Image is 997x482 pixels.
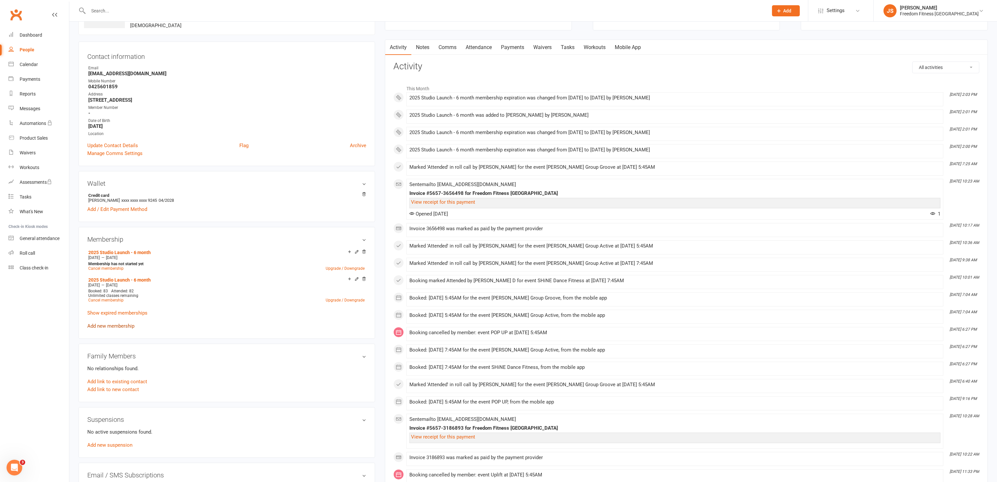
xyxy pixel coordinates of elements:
[393,61,979,72] h3: Activity
[950,162,977,166] i: [DATE] 7:25 AM
[610,40,645,55] a: Mobile App
[86,6,764,15] input: Search...
[20,460,25,465] span: 3
[950,110,977,114] i: [DATE] 2:01 PM
[350,142,366,149] a: Archive
[9,204,69,219] a: What's New
[9,116,69,131] a: Automations
[20,165,39,170] div: Workouts
[409,95,940,101] div: 2025 Studio Launch - 6 month membership expiration was changed from [DATE] to [DATE] by [PERSON_N...
[409,425,940,431] div: Invoice #5657-3186893 for Freedom Fitness [GEOGRAPHIC_DATA]
[88,71,366,77] strong: [EMAIL_ADDRESS][DOMAIN_NAME]
[88,97,366,103] strong: [STREET_ADDRESS]
[9,101,69,116] a: Messages
[9,28,69,43] a: Dashboard
[87,236,366,243] h3: Membership
[950,344,977,349] i: [DATE] 6:27 PM
[461,40,496,55] a: Attendance
[9,190,69,204] a: Tasks
[496,40,529,55] a: Payments
[409,399,940,405] div: Booked: [DATE] 5:45AM for the event POP UP, from the mobile app
[20,180,52,185] div: Assessments
[88,293,138,298] span: Unlimited classes remaining
[87,428,366,436] p: No active suspensions found.
[7,460,22,475] iframe: Intercom live chat
[950,223,979,228] i: [DATE] 10:17 AM
[20,150,36,155] div: Waivers
[409,191,940,196] div: Invoice #5657-3656498 for Freedom Fitness [GEOGRAPHIC_DATA]
[409,226,940,232] div: Invoice 3656498 was marked as paid by the payment provider
[579,40,610,55] a: Workouts
[409,313,940,318] div: Booked: [DATE] 5:45AM for the event [PERSON_NAME] Group Active, from the mobile app
[950,179,979,183] i: [DATE] 10:23 AM
[950,310,977,314] i: [DATE] 7:04 AM
[950,258,977,262] i: [DATE] 9:38 AM
[411,40,434,55] a: Notes
[409,330,940,336] div: Booking cancelled by member: event POP UP at [DATE] 5:45AM
[930,211,940,217] span: 1
[88,298,124,302] a: Cancel membership
[20,236,60,241] div: General attendance
[9,146,69,160] a: Waivers
[87,149,143,157] a: Manage Comms Settings
[409,365,940,370] div: Booked: [DATE] 7:45AM for the event SHiNE Dance Fitness, from the mobile app
[20,32,42,38] div: Dashboard
[827,3,845,18] span: Settings
[159,198,174,203] span: 04/2028
[409,181,516,187] span: Sent email to [EMAIL_ADDRESS][DOMAIN_NAME]
[87,416,366,423] h3: Suspensions
[87,310,147,316] a: Show expired memberships
[87,386,139,393] a: Add link to new contact
[900,11,979,17] div: Freedom Fitness [GEOGRAPHIC_DATA]
[9,175,69,190] a: Assessments
[409,295,940,301] div: Booked: [DATE] 5:45AM for the event [PERSON_NAME] Group Groove, from the mobile app
[950,379,977,384] i: [DATE] 6:40 AM
[950,127,977,131] i: [DATE] 2:01 PM
[409,164,940,170] div: Marked 'Attended' in roll call by [PERSON_NAME] for the event [PERSON_NAME] Group Groove at [DATE...
[409,147,940,153] div: 2025 Studio Launch - 6 month membership expiration was changed from [DATE] to [DATE] by [PERSON_N...
[130,23,181,28] span: [DEMOGRAPHIC_DATA]
[88,193,363,198] strong: Credit card
[409,261,940,266] div: Marked 'Attended' in roll call by [PERSON_NAME] for the event [PERSON_NAME] Group Active at [DATE...
[239,142,249,149] a: Flag
[772,5,800,16] button: Add
[900,5,979,11] div: [PERSON_NAME]
[9,231,69,246] a: General attendance kiosk mode
[20,47,34,52] div: People
[411,199,475,205] a: View receipt for this payment
[9,261,69,275] a: Class kiosk mode
[20,250,35,256] div: Roll call
[950,327,977,332] i: [DATE] 6:27 PM
[409,347,940,353] div: Booked: [DATE] 7:45AM for the event [PERSON_NAME] Group Active, from the mobile app
[88,262,144,266] strong: Membership has not started yet
[9,131,69,146] a: Product Sales
[88,283,100,287] span: [DATE]
[393,82,979,92] li: This Month
[409,278,940,284] div: Booking marked Attended by [PERSON_NAME] D for event SHiNE Dance Fitness at [DATE] 7:45AM
[950,414,979,418] i: [DATE] 10:28 AM
[106,283,117,287] span: [DATE]
[326,298,365,302] a: Upgrade / Downgrade
[409,416,516,422] span: Sent email to [EMAIL_ADDRESS][DOMAIN_NAME]
[87,192,366,204] li: [PERSON_NAME]
[385,40,411,55] a: Activity
[87,180,366,187] h3: Wallet
[884,4,897,17] div: JS
[121,198,157,203] span: xxxx xxxx xxxx 9245
[950,396,977,401] i: [DATE] 9:16 PM
[88,123,366,129] strong: [DATE]
[8,7,24,23] a: Clubworx
[88,277,151,283] a: 2025 Studio Launch - 6 month
[20,62,38,67] div: Calendar
[9,72,69,87] a: Payments
[9,160,69,175] a: Workouts
[87,205,147,213] a: Add / Edit Payment Method
[9,57,69,72] a: Calendar
[950,452,979,456] i: [DATE] 10:22 AM
[87,50,366,60] h3: Contact information
[783,8,792,13] span: Add
[20,91,36,96] div: Reports
[20,121,46,126] div: Automations
[20,135,48,141] div: Product Sales
[88,118,366,124] div: Date of Birth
